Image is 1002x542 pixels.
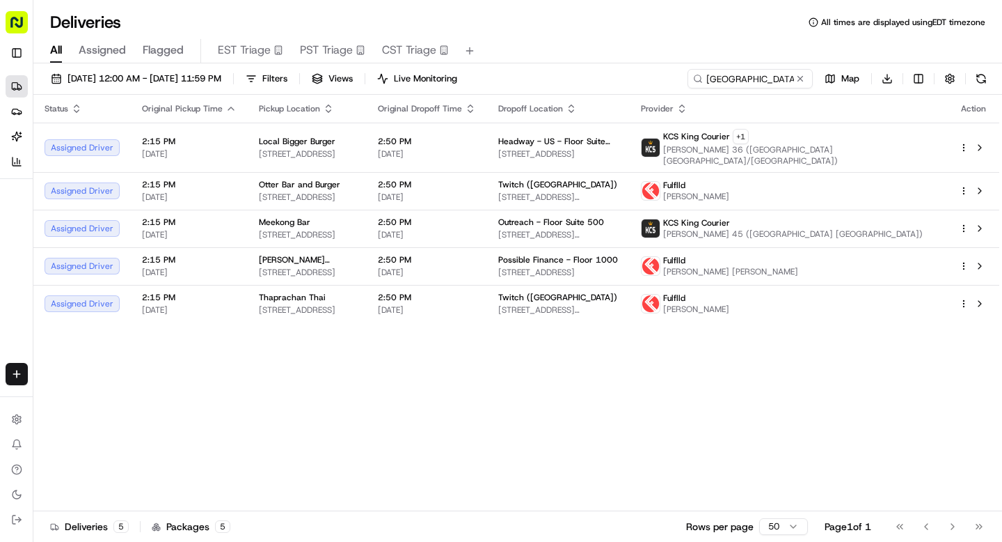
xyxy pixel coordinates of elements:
span: [PERSON_NAME] [663,304,729,315]
span: Knowledge Base [28,202,106,216]
span: 2:15 PM [142,136,237,147]
a: 📗Knowledge Base [8,196,112,222]
span: Thaprachan Thai [259,292,326,303]
img: 1736555255976-a54dd68f-1ca7-489b-9aae-adbdc363a1c4 [14,133,39,158]
span: Otter Bar and Burger [259,179,340,190]
span: Views [328,72,353,85]
span: [STREET_ADDRESS] [259,304,356,316]
h1: Deliveries [50,11,121,33]
span: [STREET_ADDRESS][PERSON_NAME] [498,229,619,240]
span: [DATE] [378,192,476,203]
span: [STREET_ADDRESS] [259,267,356,278]
button: +1 [733,129,749,144]
button: Views [305,69,359,88]
button: [DATE] 12:00 AM - [DATE] 11:59 PM [45,69,228,88]
span: Pickup Location [259,103,320,114]
span: [DATE] [142,229,237,240]
img: profile_Fulflld_OnFleet_Thistle_SF.png [642,257,660,275]
span: Original Dropoff Time [378,103,462,114]
span: Live Monitoring [394,72,457,85]
div: Page 1 of 1 [825,520,871,534]
span: 2:15 PM [142,179,237,190]
img: kcs-delivery.png [642,139,660,157]
span: [STREET_ADDRESS] [259,229,356,240]
button: Filters [239,69,294,88]
span: Flagged [143,42,184,59]
span: [STREET_ADDRESS] [259,192,356,203]
span: All [50,42,62,59]
span: [DATE] [142,267,237,278]
img: profile_Fulflld_OnFleet_Thistle_SF.png [642,182,660,200]
span: 2:15 PM [142,292,237,303]
span: [PERSON_NAME] 36 ([GEOGRAPHIC_DATA] [GEOGRAPHIC_DATA]/[GEOGRAPHIC_DATA]) [663,144,937,167]
span: [STREET_ADDRESS] [498,267,619,278]
span: Pylon [138,236,168,247]
span: Fulflld [663,293,685,304]
span: API Documentation [132,202,223,216]
span: Fulflld [663,180,685,191]
span: Dropoff Location [498,103,563,114]
span: Fulflld [663,255,685,266]
img: profile_Fulflld_OnFleet_Thistle_SF.png [642,295,660,313]
span: [PERSON_NAME] [PERSON_NAME] [663,266,798,277]
span: EST Triage [218,42,271,59]
span: 2:15 PM [142,217,237,228]
span: Twitch ([GEOGRAPHIC_DATA]) [498,179,617,190]
div: Action [959,103,988,114]
span: Filters [262,72,287,85]
span: 2:50 PM [378,136,476,147]
a: 💻API Documentation [112,196,229,222]
span: [DATE] [142,192,237,203]
div: Packages [152,520,230,534]
div: Deliveries [50,520,129,534]
span: 2:50 PM [378,217,476,228]
span: [PERSON_NAME] Restaurant [259,254,356,265]
span: 2:50 PM [378,254,476,265]
span: Meekong Bar [259,217,310,228]
span: 2:50 PM [378,179,476,190]
img: Nash [14,14,42,42]
div: 5 [215,520,230,533]
span: 2:50 PM [378,292,476,303]
span: [STREET_ADDRESS][PERSON_NAME] [498,192,619,203]
input: Type to search [687,69,813,88]
p: Rows per page [686,520,754,534]
span: Possible Finance - Floor 1000 [498,254,618,265]
span: [STREET_ADDRESS] [498,148,619,160]
span: [DATE] 12:00 AM - [DATE] 11:59 PM [67,72,221,85]
div: We're available if you need us! [47,147,176,158]
span: Status [45,103,68,114]
div: 📗 [14,203,25,215]
span: All times are displayed using EDT timezone [821,17,985,28]
span: Headway - US - Floor Suite 500 A [498,136,619,147]
span: Outreach - Floor Suite 500 [498,217,604,228]
span: [STREET_ADDRESS][PERSON_NAME] [498,304,619,316]
span: KCS King Courier [663,131,730,142]
p: Welcome 👋 [14,56,253,78]
span: [DATE] [378,304,476,316]
span: Assigned [79,42,126,59]
span: [DATE] [378,267,476,278]
span: [DATE] [142,148,237,160]
button: Refresh [971,69,991,88]
span: [PERSON_NAME] 45 ([GEOGRAPHIC_DATA] [GEOGRAPHIC_DATA]) [663,229,923,240]
div: 💻 [118,203,129,215]
div: Start new chat [47,133,228,147]
button: Live Monitoring [371,69,463,88]
input: Clear [36,90,230,104]
a: Powered byPylon [98,235,168,247]
button: Start new chat [237,137,253,154]
span: [DATE] [378,148,476,160]
span: [STREET_ADDRESS] [259,148,356,160]
div: 5 [113,520,129,533]
span: [DATE] [142,304,237,316]
span: KCS King Courier [663,217,730,229]
span: [DATE] [378,229,476,240]
span: Local Bigger Burger [259,136,335,147]
span: 2:15 PM [142,254,237,265]
span: Original Pickup Time [142,103,223,114]
span: [PERSON_NAME] [663,191,729,202]
button: Map [818,69,866,88]
img: kcs-delivery.png [642,219,660,238]
span: Twitch ([GEOGRAPHIC_DATA]) [498,292,617,303]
